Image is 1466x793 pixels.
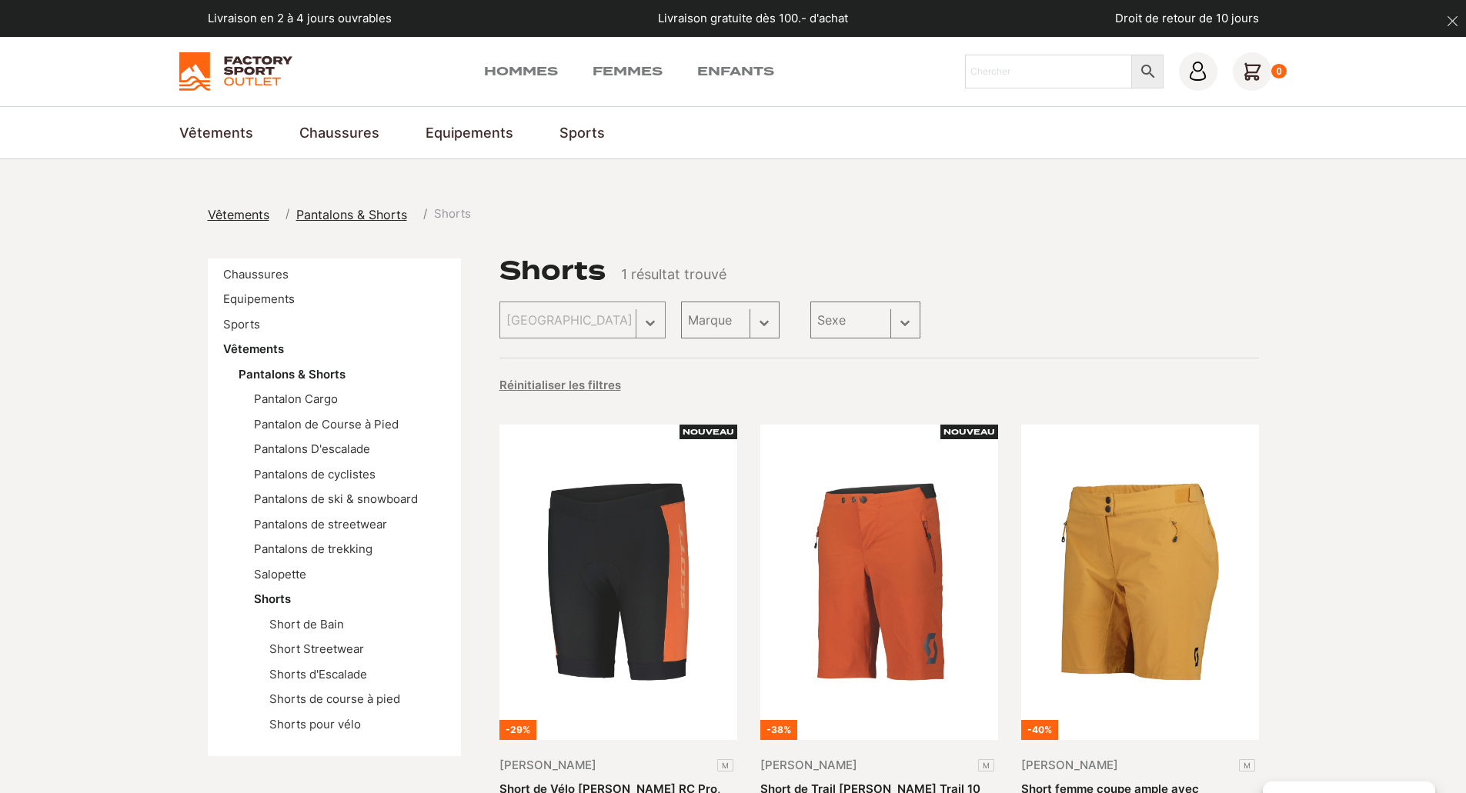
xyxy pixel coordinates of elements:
[254,467,376,481] a: Pantalons de cyclistes
[299,122,379,143] a: Chaussures
[269,717,361,731] a: Shorts pour vélo
[1115,10,1259,28] p: Droit de retour de 10 jours
[1439,8,1466,35] button: dismiss
[426,122,513,143] a: Equipements
[269,617,344,631] a: Short de Bain
[499,258,606,283] h1: Shorts
[179,52,292,91] img: Factory Sport Outlet
[254,517,387,531] a: Pantalons de streetwear
[296,205,416,224] a: Pantalons & Shorts
[965,55,1132,88] input: Chercher
[254,567,306,581] a: Salopette
[239,367,346,382] a: Pantalons & Shorts
[254,417,399,431] a: Pantalon de Course à Pied
[208,207,269,222] span: Vêtements
[593,62,663,81] a: Femmes
[269,667,367,681] a: Shorts d'Escalade
[254,441,370,456] a: Pantalons D'escalade
[1271,64,1287,79] div: 0
[254,591,291,606] a: Shorts
[179,122,253,143] a: Vêtements
[559,122,605,143] a: Sports
[269,641,364,656] a: Short Streetwear
[254,491,418,506] a: Pantalons de ski & snowboard
[296,207,407,222] span: Pantalons & Shorts
[269,691,400,706] a: Shorts de course à pied
[254,392,338,406] a: Pantalon Cargo
[223,267,289,282] a: Chaussures
[254,541,372,556] a: Pantalons de trekking
[208,205,471,224] nav: breadcrumbs
[484,62,558,81] a: Hommes
[223,292,295,306] a: Equipements
[697,62,774,81] a: Enfants
[208,10,392,28] p: Livraison en 2 à 4 jours ouvrables
[223,317,260,332] a: Sports
[434,205,471,223] span: Shorts
[658,10,848,28] p: Livraison gratuite dès 100.- d'achat
[223,342,284,356] a: Vêtements
[208,205,279,224] a: Vêtements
